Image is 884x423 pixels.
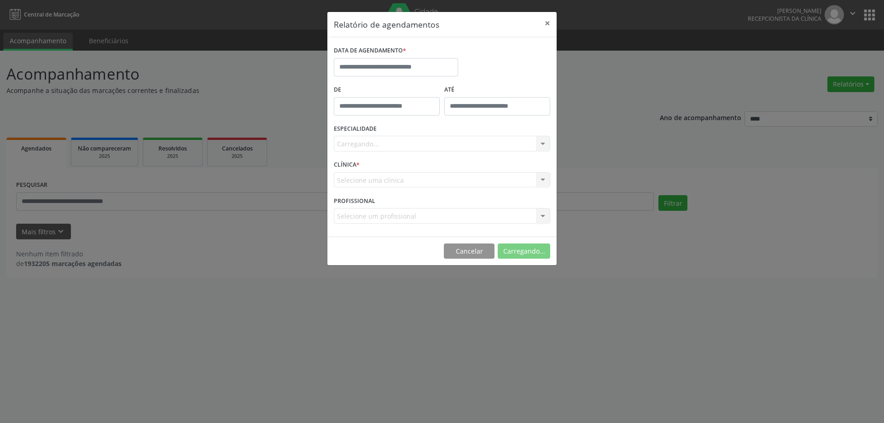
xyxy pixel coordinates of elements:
button: Close [538,12,557,35]
h5: Relatório de agendamentos [334,18,439,30]
label: PROFISSIONAL [334,194,375,208]
label: DATA DE AGENDAMENTO [334,44,406,58]
button: Carregando... [498,243,550,259]
label: ATÉ [444,83,550,97]
label: ESPECIALIDADE [334,122,377,136]
label: CLÍNICA [334,158,360,172]
label: De [334,83,440,97]
button: Cancelar [444,243,494,259]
